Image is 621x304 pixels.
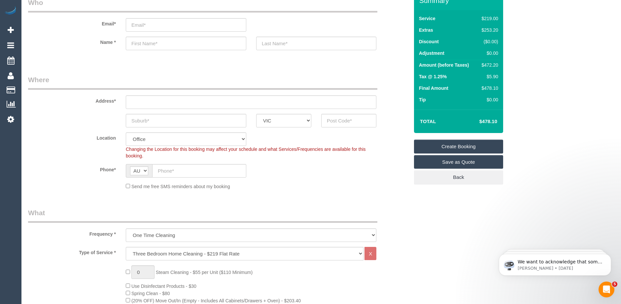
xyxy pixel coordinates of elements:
legend: Where [28,75,377,90]
label: Discount [419,38,439,45]
div: $478.10 [479,85,498,91]
p: Message from Ellie, sent 1w ago [29,25,114,31]
input: Suburb* [126,114,246,127]
label: Address* [23,95,121,104]
div: $5.90 [479,73,498,80]
label: Extras [419,27,433,33]
span: Use Disinfectant Products - $30 [131,284,196,289]
div: $253.20 [479,27,498,33]
input: Phone* [152,164,246,178]
h4: $478.10 [460,119,497,124]
label: Frequency * [23,228,121,237]
span: (20% OFF) Move Out/In (Empty - Includes All Cabinets/Drawers + Oven) - $203.40 [131,298,301,303]
label: Adjustment [419,50,444,56]
legend: What [28,208,377,223]
label: Tax @ 1.25% [419,73,447,80]
div: $219.00 [479,15,498,22]
iframe: Intercom live chat [599,282,614,297]
span: Steam Cleaning - $55 per Unit ($110 Minimum) [156,270,253,275]
a: Create Booking [414,140,503,153]
div: ($0.00) [479,38,498,45]
label: Phone* [23,164,121,173]
span: Changing the Location for this booking may affect your schedule and what Services/Frequencies are... [126,147,366,158]
img: Automaid Logo [4,7,17,16]
a: Back [414,170,503,184]
span: Send me free SMS reminders about my booking [131,184,230,189]
label: Tip [419,96,426,103]
span: We want to acknowledge that some users may be experiencing lag or slower performance in our softw... [29,19,114,110]
a: Save as Quote [414,155,503,169]
label: Name * [23,37,121,46]
label: Type of Service * [23,247,121,256]
div: $0.00 [479,50,498,56]
label: Service [419,15,435,22]
label: Location [23,132,121,141]
input: Email* [126,18,246,32]
label: Final Amount [419,85,448,91]
label: Amount (before Taxes) [419,62,469,68]
span: Spring Clean - $80 [131,291,170,296]
div: $472.20 [479,62,498,68]
label: Email* [23,18,121,27]
span: 5 [612,282,617,287]
input: Post Code* [321,114,376,127]
input: Last Name* [256,37,377,50]
strong: Total [420,118,436,124]
iframe: Intercom notifications message [489,240,621,286]
div: $0.00 [479,96,498,103]
input: First Name* [126,37,246,50]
